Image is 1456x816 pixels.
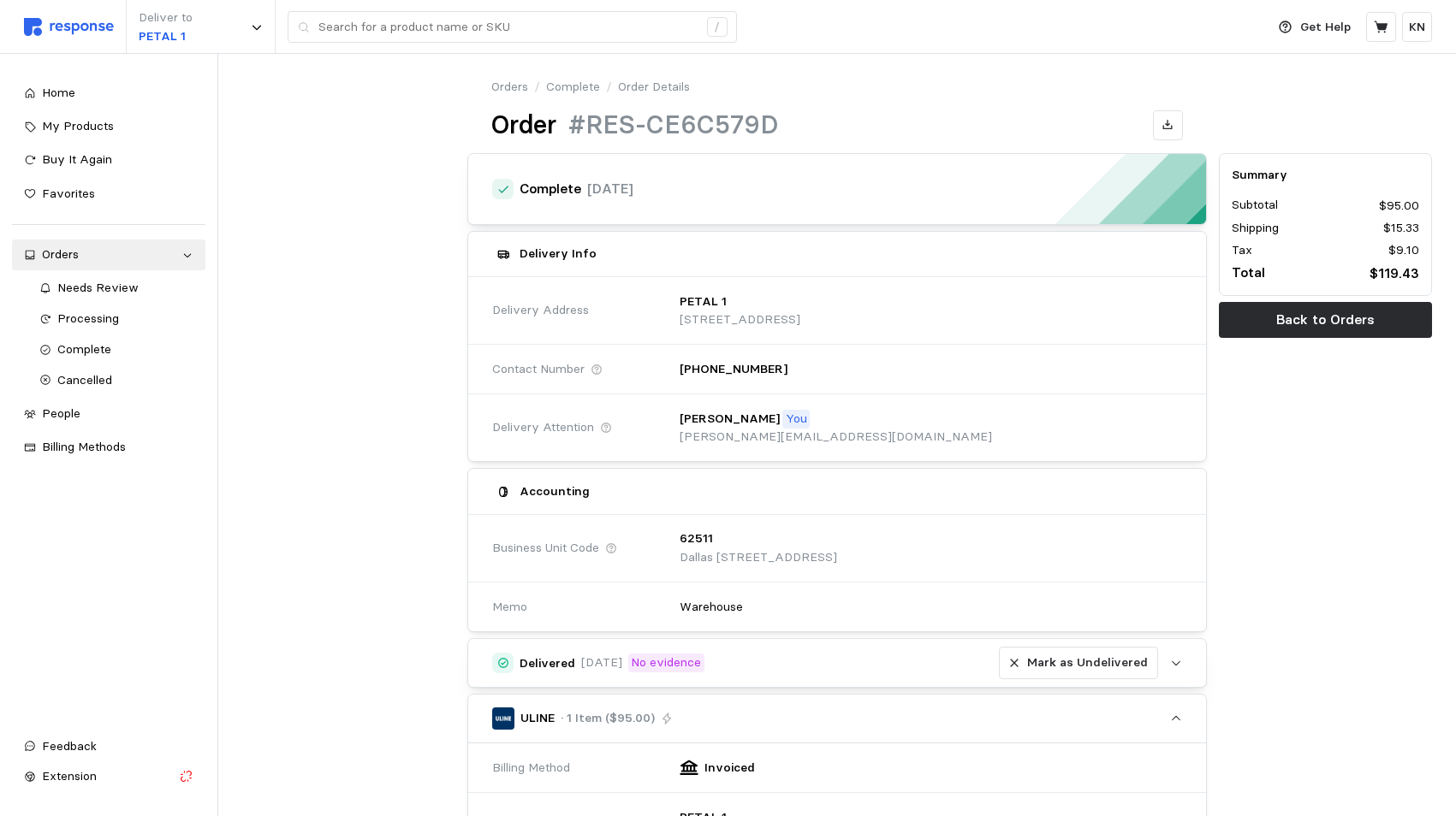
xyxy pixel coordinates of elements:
span: Billing Methods [42,439,126,454]
p: Get Help [1300,18,1351,37]
input: Search for a product name or SKU [318,12,698,43]
a: People [12,399,205,429]
p: [PHONE_NUMBER] [680,360,787,379]
p: Deliver to [139,9,193,27]
p: Order Details [618,78,690,97]
p: / [606,78,612,97]
p: Shipping [1232,219,1279,238]
span: Home [42,85,75,100]
button: Back to Orders [1219,302,1432,338]
p: Tax [1232,241,1252,260]
p: $9.10 [1388,241,1419,260]
button: Mark as Undelivered [999,647,1158,679]
span: Contact Number [492,360,585,379]
span: Delivery Address [492,301,589,320]
span: Processing [57,310,119,326]
span: Business Unit Code [492,539,599,558]
p: KN [1409,18,1425,37]
span: Memo [492,598,527,617]
h1: #RES-CE6C579D [568,109,778,142]
button: ULINE· 1 Item ($95.00) [468,695,1205,742]
p: Back to Orders [1276,309,1375,330]
p: Total [1232,263,1265,284]
button: Feedback [12,731,205,762]
a: Needs Review [27,273,206,304]
a: Buy It Again [12,145,205,175]
button: Delivered[DATE]No evidenceMark as Undelivered [468,639,1205,687]
span: Favorites [42,186,95,201]
p: Warehouse [680,598,743,617]
p: $95.00 [1379,197,1419,216]
a: Orders [491,78,528,97]
a: Processing [27,304,206,334]
p: 62511 [680,529,713,548]
div: Orders [42,245,175,264]
button: Get Help [1269,11,1361,44]
a: Home [12,78,205,109]
a: My Products [12,111,205,142]
div: / [707,17,728,38]
p: $119.43 [1370,263,1419,284]
span: Feedback [42,738,97,754]
span: Cancelled [57,372,112,387]
a: Complete [27,334,206,365]
button: Extension [12,761,205,792]
p: Dallas [STREET_ADDRESS] [680,548,837,567]
h4: Complete [520,180,581,199]
a: Billing Methods [12,432,205,463]
p: PETAL 1 [139,27,193,46]
p: You [786,410,807,429]
span: Extension [42,768,97,783]
a: Complete [546,78,600,97]
h5: Delivery Info [520,245,597,263]
p: [DATE] [581,653,622,672]
h1: Order [491,109,556,142]
span: People [42,405,80,421]
p: No evidence [631,653,701,672]
span: Buy It Again [42,151,112,167]
p: / [534,78,540,97]
span: Delivery Attention [492,418,594,437]
p: · 1 Item ($95.00) [561,709,655,728]
p: [STREET_ADDRESS] [680,310,800,329]
p: Subtotal [1232,197,1278,216]
span: Needs Review [57,280,139,295]
a: Favorites [12,179,205,210]
a: Cancelled [27,365,206,396]
img: svg%3e [24,18,114,36]
p: Invoiced [704,759,755,778]
p: Mark as Undelivered [1027,653,1148,672]
p: [PERSON_NAME] [680,410,780,429]
p: [PERSON_NAME][EMAIL_ADDRESS][DOMAIN_NAME] [680,428,992,446]
span: Billing Method [492,759,570,778]
p: ULINE [520,709,555,728]
h5: Delivered [520,654,575,672]
span: Complete [57,341,111,357]
p: PETAL 1 [680,293,727,311]
p: $15.33 [1383,219,1419,238]
button: KN [1402,12,1432,42]
span: My Products [42,118,114,133]
h5: Summary [1232,166,1419,184]
p: [DATE] [587,178,633,199]
h5: Accounting [520,482,590,500]
a: Orders [12,239,205,270]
